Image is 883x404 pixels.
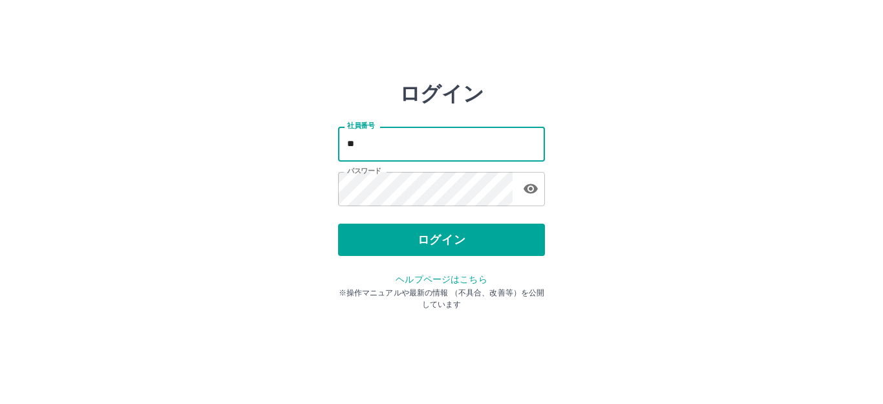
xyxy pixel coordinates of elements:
[338,224,545,256] button: ログイン
[399,81,484,106] h2: ログイン
[338,287,545,310] p: ※操作マニュアルや最新の情報 （不具合、改善等）を公開しています
[396,274,487,284] a: ヘルプページはこちら
[347,121,374,131] label: 社員番号
[347,166,381,176] label: パスワード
